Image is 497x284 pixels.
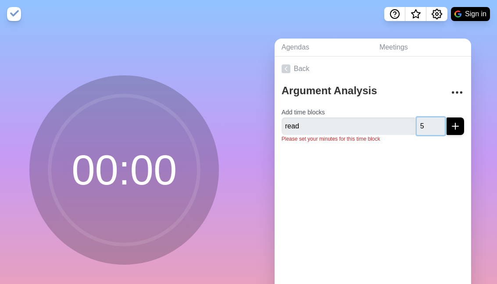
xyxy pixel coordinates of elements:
[451,7,490,21] button: Sign in
[454,11,461,18] img: google logo
[7,7,21,21] img: timeblocks logo
[275,39,372,57] a: Agendas
[384,7,405,21] button: Help
[282,117,415,135] input: Name
[282,135,464,143] p: Please set your minutes for this time block
[282,109,325,116] label: Add time blocks
[275,57,471,81] a: Back
[426,7,447,21] button: Settings
[372,39,471,57] a: Meetings
[417,117,445,135] input: Mins
[448,84,466,101] button: More
[405,7,426,21] button: What’s new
